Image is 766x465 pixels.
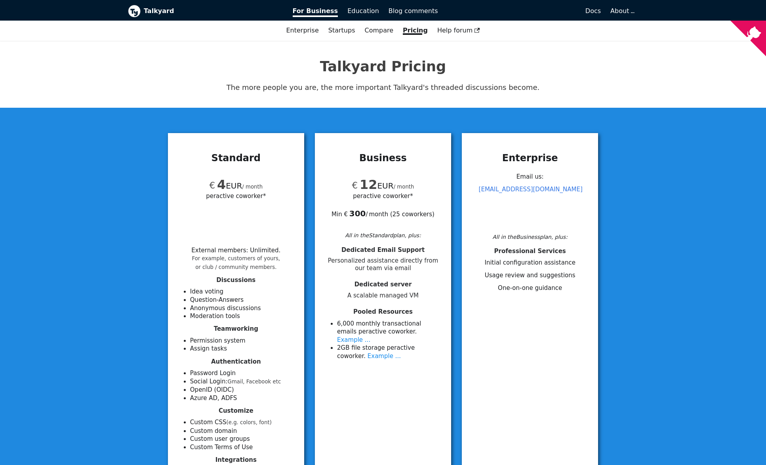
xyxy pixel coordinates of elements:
[177,456,295,464] h4: Integrations
[352,181,393,191] span: EUR
[128,5,141,17] img: Talkyard logo
[206,191,266,200] span: per active coworker*
[177,358,295,366] h4: Authentication
[398,24,433,37] a: Pricing
[281,24,323,37] a: Enterprise
[443,4,606,18] a: Docs
[209,181,242,191] span: EUR
[190,377,295,386] li: Social Login:
[227,419,272,425] small: (e.g. colors, font)
[190,369,295,377] li: Password Login
[471,284,589,292] li: One-on-one guidance
[437,27,480,34] span: Help forum
[190,296,295,304] li: Question-Answers
[324,24,360,37] a: Startups
[190,304,295,313] li: Anonymous discussions
[242,184,263,190] small: / month
[471,170,589,231] div: Email us:
[128,82,638,93] p: The more people you are, the more important Talkyard's threaded discussions become.
[337,344,442,360] li: 2 GB file storage per active coworker .
[347,7,379,15] span: Education
[324,231,442,240] div: All in the Standard plan, plus:
[177,407,295,415] h4: Customize
[394,184,414,190] small: / month
[324,308,442,316] h4: Pooled Resources
[337,320,442,344] li: 6 ,000 monthly transactional emails per active coworker .
[360,177,377,192] span: 12
[128,58,638,75] h1: Talkyard Pricing
[389,7,438,15] span: Blog comments
[190,312,295,320] li: Moderation tools
[288,4,343,18] a: For Business
[349,209,366,218] b: 300
[343,4,384,18] a: Education
[177,325,295,333] h4: Teamworking
[337,336,370,343] a: Example ...
[324,257,442,272] span: Personalized assistance directly from our team via email
[190,443,295,452] li: Custom Terms of Use
[209,180,215,191] span: €
[471,271,589,280] li: Usage review and suggestions
[479,186,583,193] a: [EMAIL_ADDRESS][DOMAIN_NAME]
[368,353,401,360] a: Example ...
[177,276,295,284] h4: Discussions
[354,281,412,288] span: Dedicated server
[191,247,280,271] li: External members : Unlimited .
[585,7,601,15] span: Docs
[177,152,295,164] h3: Standard
[364,27,393,34] a: Compare
[433,24,485,37] a: Help forum
[293,7,338,17] span: For Business
[190,427,295,435] li: Custom domain
[228,379,281,385] small: Gmail, Facebook etc
[190,337,295,345] li: Permission system
[384,4,443,18] a: Blog comments
[471,232,589,241] div: All in the Business plan, plus:
[190,435,295,443] li: Custom user groups
[324,292,442,299] span: A scalable managed VM
[217,177,226,192] span: 4
[471,259,589,267] li: Initial configuration assistance
[190,345,295,353] li: Assign tasks
[352,180,358,191] span: €
[341,246,425,253] span: Dedicated Email Support
[324,200,442,219] div: Min € / month ( 25 coworkers )
[190,386,295,394] li: OpenID (OIDC)
[144,6,282,16] b: Talkyard
[353,191,413,200] span: per active coworker*
[471,248,589,255] h4: Professional Services
[610,7,633,15] a: About
[192,255,280,270] small: For example, customers of yours, or club / community members.
[324,152,442,164] h3: Business
[190,394,295,402] li: Azure AD, ADFS
[190,418,295,427] li: Custom CSS
[471,152,589,164] h3: Enterprise
[190,288,295,296] li: Idea voting
[128,5,282,17] a: Talkyard logoTalkyard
